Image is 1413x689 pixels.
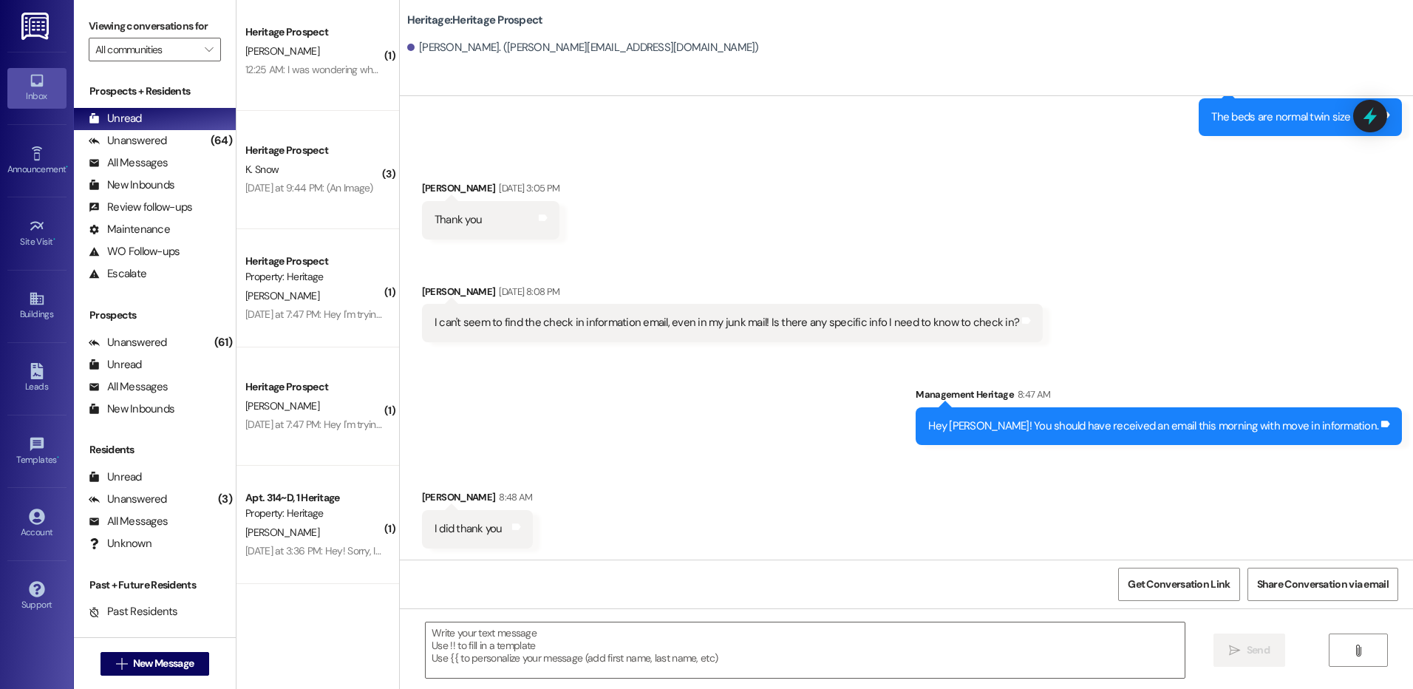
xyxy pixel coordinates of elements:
div: New Inbounds [89,401,174,417]
a: Leads [7,359,67,398]
div: Apt. 314~D, 1 Heritage [245,490,382,506]
div: Prospects + Residents [74,84,236,99]
div: [DATE] 8:08 PM [495,284,559,299]
div: The beds are normal twin size beds. [1211,109,1378,125]
div: [PERSON_NAME] [422,489,533,510]
b: Heritage: Heritage Prospect [407,13,543,28]
div: [PERSON_NAME] [422,284,1043,305]
a: Buildings [7,286,67,326]
div: Review follow-ups [89,200,192,215]
div: All Messages [89,155,168,171]
div: New Inbounds [89,177,174,193]
button: Send [1213,634,1285,667]
div: All Messages [89,514,168,529]
label: Viewing conversations for [89,15,221,38]
span: New Message [133,656,194,671]
div: Property: Heritage [245,269,382,285]
img: ResiDesk Logo [21,13,52,40]
i:  [116,658,127,670]
div: Unread [89,469,142,485]
div: Unknown [89,536,151,551]
div: [PERSON_NAME] [422,180,559,201]
div: Unanswered [89,335,167,350]
button: Get Conversation Link [1118,568,1239,601]
span: [PERSON_NAME] [245,44,319,58]
div: I did thank you [435,521,503,537]
span: • [53,234,55,245]
div: Heritage Prospect [245,254,382,269]
a: Templates • [7,432,67,472]
span: [PERSON_NAME] [245,399,319,413]
span: Send [1247,642,1270,658]
div: [DATE] at 7:47 PM: Hey I'm trying to check to see if I bought a parking pass or not, but I can't ... [245,308,880,321]
div: 8:48 AM [495,489,532,505]
div: Prospects [74,308,236,323]
span: [PERSON_NAME] [245,289,319,302]
input: All communities [95,38,197,61]
i:  [1229,645,1240,656]
div: WO Follow-ups [89,244,180,259]
span: K. Snow [245,163,279,176]
div: Unread [89,357,142,373]
div: [DATE] at 7:47 PM: Hey I'm trying to check to see if I bought a parking pass or not, but I can't ... [245,418,880,431]
div: [DATE] 3:05 PM [495,180,559,196]
div: (61) [211,331,236,354]
span: Get Conversation Link [1128,577,1230,592]
div: Past + Future Residents [74,577,236,593]
div: Heritage Prospect [245,379,382,395]
div: I can't seem to find the check in information email, even in my junk mail! Is there any specific ... [435,315,1019,330]
div: All Messages [89,379,168,395]
a: Site Visit • [7,214,67,254]
i:  [205,44,213,55]
span: [PERSON_NAME] [245,526,319,539]
a: Inbox [7,68,67,108]
div: Past Residents [89,604,178,620]
div: Maintenance [89,222,170,237]
div: Future Residents [89,626,188,642]
div: 8:47 AM [1014,387,1050,402]
div: Unread [89,111,142,126]
i:  [1352,645,1363,656]
div: [DATE] at 3:36 PM: Hey! Sorry, I was experiencing dome technical issues. Are there any parking sp... [245,544,738,557]
div: Heritage Prospect [245,24,382,40]
div: 12:25 AM: I was wondering what my room assignment is for the fall, im not sure my room number [245,63,657,76]
div: Unanswered [89,492,167,507]
button: Share Conversation via email [1247,568,1398,601]
a: Account [7,504,67,544]
button: New Message [101,652,210,676]
span: • [57,452,59,463]
div: (3) [214,488,236,511]
div: Thank you [435,212,482,228]
div: Property: Heritage [245,506,382,521]
div: Unanswered [89,133,167,149]
div: [DATE] at 9:44 PM: (An Image) [245,181,373,194]
div: Heritage Prospect [245,143,382,158]
div: Residents [74,442,236,458]
span: Share Conversation via email [1257,577,1389,592]
span: • [66,162,68,172]
div: [PERSON_NAME]. ([PERSON_NAME][EMAIL_ADDRESS][DOMAIN_NAME]) [407,40,759,55]
div: Hey [PERSON_NAME]! You should have received an email this morning with move in information. [928,418,1378,434]
div: Escalate [89,266,146,282]
div: (64) [207,129,236,152]
a: Support [7,577,67,617]
div: Management Heritage [916,387,1402,407]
